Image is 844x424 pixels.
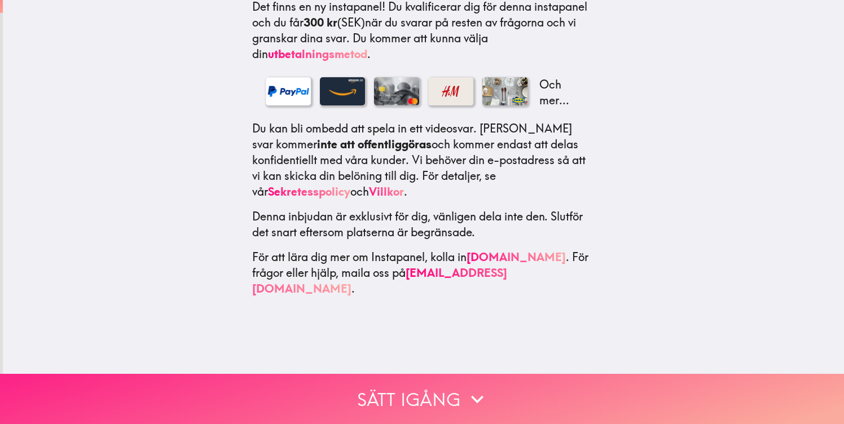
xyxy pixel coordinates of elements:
[252,266,507,295] a: [EMAIL_ADDRESS][DOMAIN_NAME]
[537,77,582,108] p: Och mer...
[252,121,595,200] p: Du kan bli ombedd att spela in ett videosvar. [PERSON_NAME] svar kommer och kommer endast att del...
[268,47,367,61] a: utbetalningsmetod
[304,15,337,29] b: 300 kr
[369,184,404,198] a: Villkor
[252,209,595,240] p: Denna inbjudan är exklusivt för dig, vänligen dela inte den. Slutför det snart eftersom platserna...
[317,137,432,151] b: inte att offentliggöras
[268,184,350,198] a: Sekretesspolicy
[252,249,595,297] p: För att lära dig mer om Instapanel, kolla in . För frågor eller hjälp, maila oss på .
[467,250,566,264] a: [DOMAIN_NAME]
